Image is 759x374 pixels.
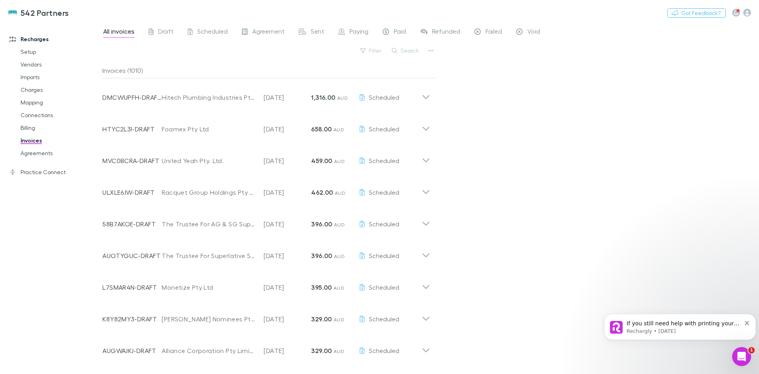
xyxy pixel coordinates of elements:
[197,27,228,38] span: Scheduled
[369,347,399,354] span: Scheduled
[102,188,162,197] p: ULXLE6JW-DRAFT
[311,283,332,291] strong: 395.00
[162,93,256,102] div: Hitech Plumbing Industries Pty Ltd
[96,110,436,142] div: HTYC2L3I-DRAFTFoamex Pty Ltd[DATE]658.00 AUDScheduled
[356,46,386,55] button: Filter
[102,219,162,229] p: 58B7AKOE-DRAFT
[334,158,345,164] span: AUD
[102,346,162,355] p: AUGWAJKJ-DRAFT
[162,188,256,197] div: Racquet Group Holdings Pty Ltd
[311,347,332,355] strong: 329.00
[388,46,424,55] button: Search
[394,27,406,38] span: Paid
[2,33,107,46] a: Recharges
[102,314,162,324] p: K8Y82MY3-DRAFT
[667,8,726,18] button: Got Feedback?
[311,157,332,165] strong: 459.00
[349,27,368,38] span: Paying
[432,27,460,38] span: Refunded
[311,27,324,38] span: Sent
[334,127,344,133] span: AUD
[96,173,436,205] div: ULXLE6JW-DRAFTRacquet Group Holdings Pty Ltd[DATE]462.00 AUDScheduled
[252,27,285,38] span: Agreement
[96,332,436,363] div: AUGWAJKJ-DRAFTAlliance Corporation Pty Limited[DATE]329.00 AUDScheduled
[13,58,107,71] a: Vendors
[601,297,759,353] iframe: Intercom notifications message
[158,27,174,38] span: Draft
[369,125,399,133] span: Scheduled
[264,314,311,324] p: [DATE]
[264,219,311,229] p: [DATE]
[311,315,332,323] strong: 329.00
[335,190,346,196] span: AUD
[264,346,311,355] p: [DATE]
[96,142,436,173] div: MVC0BCRA-DRAFTUnited Yeah Pty. Ltd.[DATE]459.00 AUDScheduled
[102,93,162,102] p: DMCWUPFH-DRAFT
[264,93,311,102] p: [DATE]
[162,314,256,324] div: [PERSON_NAME] Nominees Pty Ltd
[369,252,399,259] span: Scheduled
[102,156,162,165] p: MVC0BCRA-DRAFT
[13,71,107,84] a: Imports
[264,188,311,197] p: [DATE]
[8,8,17,17] img: 542 Partners's Logo
[369,93,399,101] span: Scheduled
[13,147,107,159] a: Agreements
[102,283,162,292] p: L7SMAR4N-DRAFT
[96,300,436,332] div: K8Y82MY3-DRAFT[PERSON_NAME] Nominees Pty Ltd[DATE]329.00 AUDScheduled
[311,188,333,196] strong: 462.00
[369,188,399,196] span: Scheduled
[334,348,344,354] span: AUD
[369,220,399,228] span: Scheduled
[13,134,107,147] a: Invoices
[311,220,332,228] strong: 396.00
[102,251,162,260] p: AUOTYGUC-DRAFT
[748,347,755,353] span: 1
[334,253,345,259] span: AUD
[264,251,311,260] p: [DATE]
[96,268,436,300] div: L7SMAR4N-DRAFTMonetize Pty Ltd[DATE]395.00 AUDScheduled
[264,124,311,134] p: [DATE]
[21,8,69,17] h3: 542 Partners
[13,84,107,96] a: Charges
[334,317,344,323] span: AUD
[96,78,436,110] div: DMCWUPFH-DRAFTHitech Plumbing Industries Pty Ltd[DATE]1,316.00 AUDScheduled
[264,283,311,292] p: [DATE]
[3,3,74,22] a: 542 Partners
[13,109,107,122] a: Connections
[103,27,134,38] span: All invoices
[162,346,256,355] div: Alliance Corporation Pty Limited
[2,166,107,178] a: Practice Connect
[334,285,344,291] span: AUD
[96,205,436,237] div: 58B7AKOE-DRAFTThe Trustee For AG & SG Superannuation Fund[DATE]396.00 AUDScheduled
[264,156,311,165] p: [DATE]
[13,46,107,58] a: Setup
[369,283,399,291] span: Scheduled
[311,125,332,133] strong: 658.00
[13,96,107,109] a: Mapping
[162,124,256,134] div: Foamex Pty Ltd
[162,219,256,229] div: The Trustee For AG & SG Superannuation Fund
[527,27,540,38] span: Void
[732,347,751,366] iframe: Intercom live chat
[162,251,256,260] div: The Trustee For Superlative Super Fund
[162,283,256,292] div: Monetize Pty Ltd
[96,237,436,268] div: AUOTYGUC-DRAFTThe Trustee For Superlative Super Fund[DATE]396.00 AUDScheduled
[369,315,399,323] span: Scheduled
[334,222,345,228] span: AUD
[311,252,332,260] strong: 396.00
[311,93,335,101] strong: 1,316.00
[102,124,162,134] p: HTYC2L3I-DRAFT
[13,122,107,134] a: Billing
[369,157,399,164] span: Scheduled
[337,95,348,101] span: AUD
[162,156,256,165] div: United Yeah Pty. Ltd.
[485,27,502,38] span: Failed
